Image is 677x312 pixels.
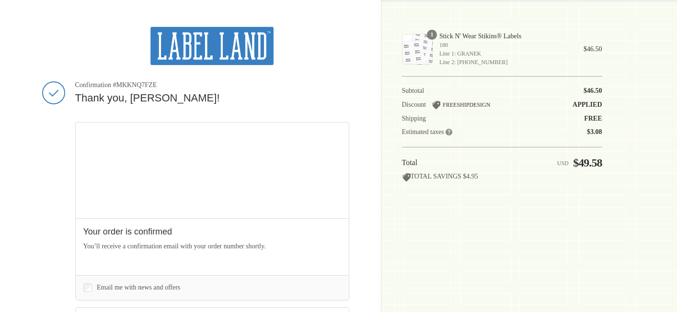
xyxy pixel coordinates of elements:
span: Free [584,115,602,122]
span: 180 [439,41,570,49]
span: Line 1: GRANEK [439,49,570,58]
span: Stick N' Wear Stikins® Labels [439,32,570,41]
iframe: Google map displaying pin point of shipping address: Jackson, New Jersey [76,123,349,218]
h2: Your order is confirmed [83,226,341,237]
span: $46.50 [584,87,602,94]
span: Shipping [402,115,426,122]
span: Line 2: [PHONE_NUMBER] [439,58,570,67]
span: $49.58 [573,156,602,169]
span: Applied [573,101,602,108]
h2: Thank you, [PERSON_NAME]! [75,91,349,105]
span: USD [557,160,569,167]
img: Label Land [150,27,274,65]
span: Email me with news and offers [97,284,180,291]
span: FREESHIPDESIGN [443,101,490,108]
img: Stick N' Wear Stikins® Labels - 180 [402,34,433,65]
span: $46.50 [584,45,602,53]
span: $4.95 [463,173,478,180]
span: Total [402,158,418,167]
span: $3.08 [587,128,602,135]
th: Estimated taxes [402,123,526,137]
span: Confirmation #MKKNQ7FZE [75,81,349,89]
th: Subtotal [402,87,526,95]
span: Discount [402,101,426,108]
p: You’ll receive a confirmation email with your order number shortly. [83,241,341,251]
span: TOTAL SAVINGS [402,173,461,180]
span: 1 [427,30,437,40]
